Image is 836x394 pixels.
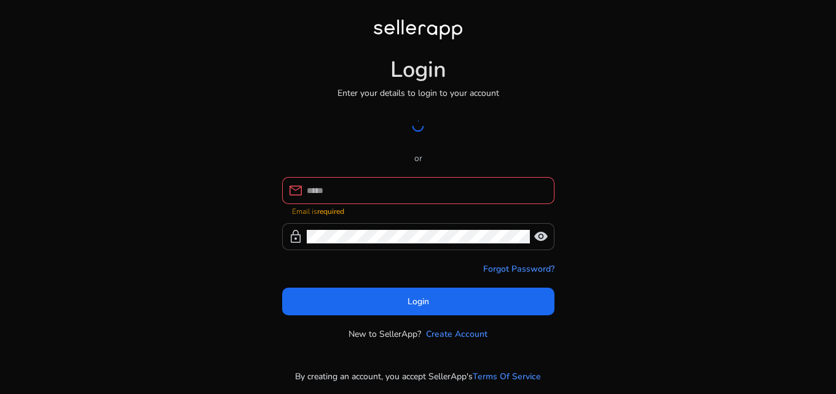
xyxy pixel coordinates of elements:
p: or [282,152,554,165]
span: mail [288,183,303,198]
a: Terms Of Service [473,370,541,383]
p: New to SellerApp? [349,328,421,341]
strong: required [317,207,344,216]
p: Enter your details to login to your account [337,87,499,100]
span: lock [288,229,303,244]
a: Forgot Password? [483,262,554,275]
span: visibility [534,229,548,244]
mat-error: Email is [292,204,545,217]
h1: Login [390,57,446,83]
a: Create Account [426,328,487,341]
span: Login [408,295,429,308]
button: Login [282,288,554,315]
